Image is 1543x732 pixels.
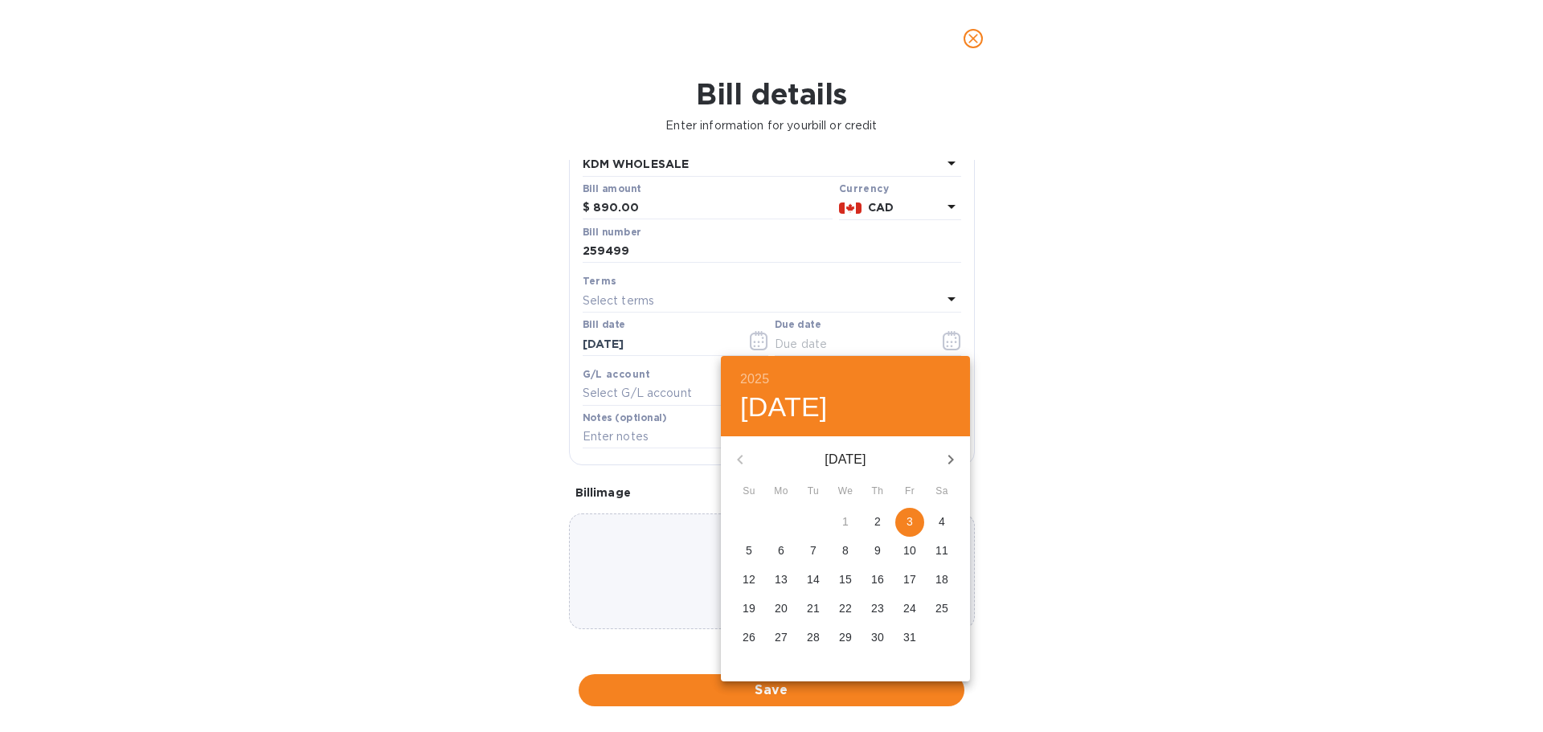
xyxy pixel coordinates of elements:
[903,571,916,587] p: 17
[807,571,820,587] p: 14
[831,537,860,566] button: 8
[874,542,881,558] p: 9
[863,624,892,652] button: 30
[775,600,788,616] p: 20
[927,595,956,624] button: 25
[935,542,948,558] p: 11
[778,542,784,558] p: 6
[735,537,763,566] button: 5
[767,537,796,566] button: 6
[799,537,828,566] button: 7
[743,600,755,616] p: 19
[775,571,788,587] p: 13
[735,595,763,624] button: 19
[895,508,924,537] button: 3
[907,513,913,530] p: 3
[895,484,924,500] span: Fr
[799,624,828,652] button: 28
[839,629,852,645] p: 29
[759,450,931,469] p: [DATE]
[842,542,849,558] p: 8
[831,484,860,500] span: We
[807,629,820,645] p: 28
[799,566,828,595] button: 14
[743,571,755,587] p: 12
[839,571,852,587] p: 15
[735,484,763,500] span: Su
[810,542,817,558] p: 7
[935,571,948,587] p: 18
[767,624,796,652] button: 27
[939,513,945,530] p: 4
[927,566,956,595] button: 18
[799,484,828,500] span: Tu
[807,600,820,616] p: 21
[863,484,892,500] span: Th
[874,513,881,530] p: 2
[775,629,788,645] p: 27
[799,595,828,624] button: 21
[927,508,956,537] button: 4
[927,537,956,566] button: 11
[903,600,916,616] p: 24
[863,566,892,595] button: 16
[831,624,860,652] button: 29
[871,571,884,587] p: 16
[831,566,860,595] button: 15
[743,629,755,645] p: 26
[767,484,796,500] span: Mo
[740,368,769,391] button: 2025
[831,595,860,624] button: 22
[740,391,828,424] button: [DATE]
[863,537,892,566] button: 9
[767,566,796,595] button: 13
[863,508,892,537] button: 2
[746,542,752,558] p: 5
[935,600,948,616] p: 25
[839,600,852,616] p: 22
[863,595,892,624] button: 23
[871,629,884,645] p: 30
[903,542,916,558] p: 10
[903,629,916,645] p: 31
[767,595,796,624] button: 20
[895,566,924,595] button: 17
[927,484,956,500] span: Sa
[895,595,924,624] button: 24
[895,624,924,652] button: 31
[735,566,763,595] button: 12
[735,624,763,652] button: 26
[871,600,884,616] p: 23
[895,537,924,566] button: 10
